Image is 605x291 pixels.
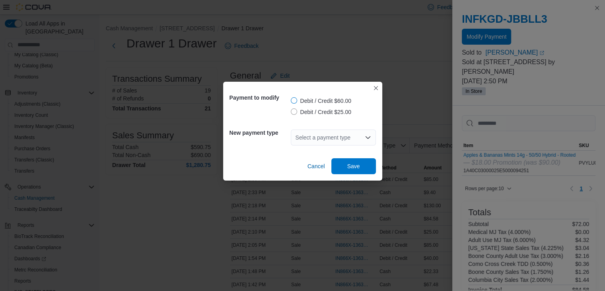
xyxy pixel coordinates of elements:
[331,158,376,174] button: Save
[307,162,325,170] span: Cancel
[347,162,360,170] span: Save
[304,158,328,174] button: Cancel
[291,107,351,117] label: Debit / Credit $25.00
[365,134,371,141] button: Open list of options
[371,83,381,93] button: Closes this modal window
[230,90,289,106] h5: Payment to modify
[230,125,289,141] h5: New payment type
[291,96,351,106] label: Debit / Credit $60.00
[296,133,296,142] input: Accessible screen reader label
